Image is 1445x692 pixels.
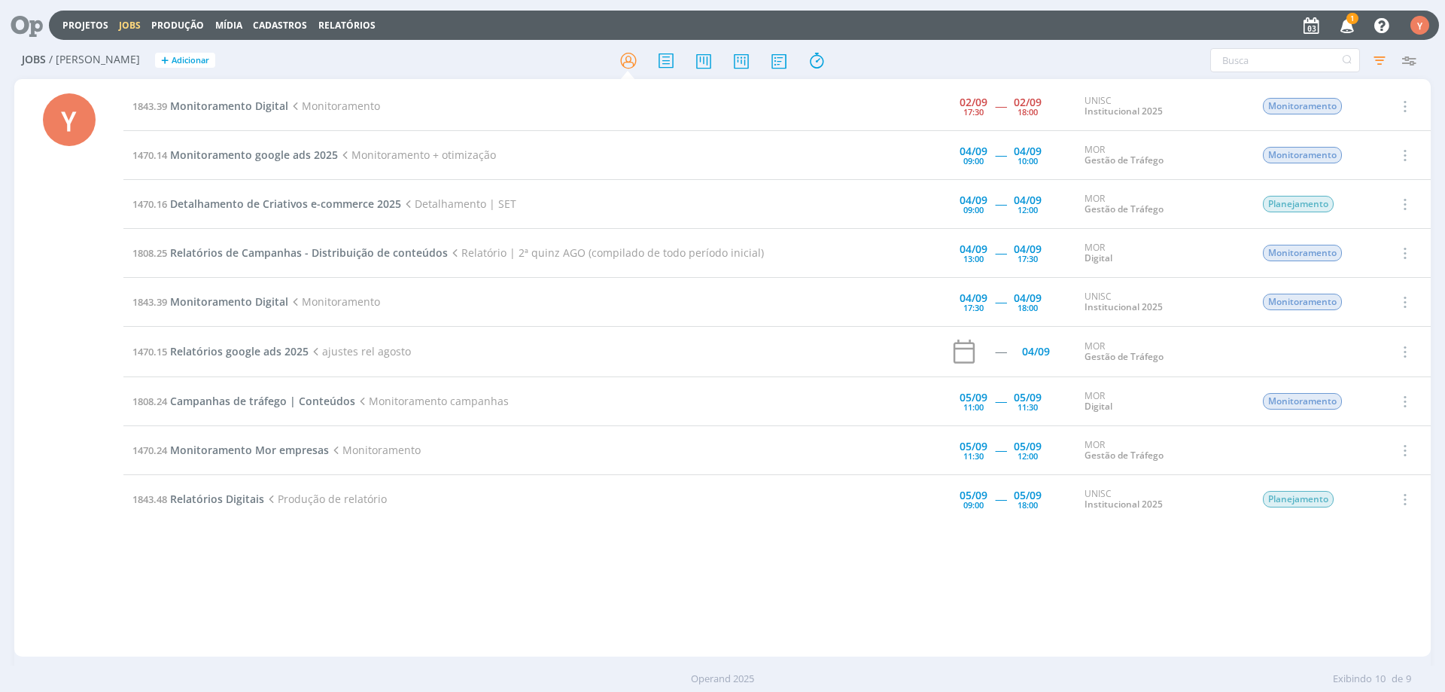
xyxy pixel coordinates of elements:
button: Relatórios [314,20,380,32]
div: 04/09 [1014,293,1042,303]
div: MOR [1085,391,1240,413]
span: ----- [995,443,1006,457]
div: 04/09 [1022,346,1050,357]
a: 1843.39Monitoramento Digital [132,294,288,309]
span: 1808.25 [132,246,167,260]
span: / [PERSON_NAME] [49,53,140,66]
span: ----- [995,148,1006,162]
span: ----- [995,492,1006,506]
span: 1470.16 [132,197,167,211]
span: ----- [995,294,1006,309]
div: UNISC [1085,489,1240,511]
span: Adicionar [172,56,209,66]
span: Monitoramento campanhas [355,394,509,408]
div: ----- [995,346,1006,357]
span: Monitoramento [1263,98,1342,114]
span: 1843.48 [132,492,167,506]
button: Y [1410,12,1430,38]
div: UNISC [1085,96,1240,117]
span: Produção de relatório [264,492,387,506]
div: 11:30 [963,452,984,460]
div: 05/09 [960,441,987,452]
a: Institucional 2025 [1085,105,1163,117]
button: +Adicionar [155,53,215,69]
span: ----- [995,197,1006,211]
span: 1808.24 [132,395,167,408]
span: Detalhamento | SET [401,197,516,211]
div: 05/09 [1014,392,1042,403]
a: Jobs [119,19,141,32]
div: 04/09 [960,195,987,206]
span: Planejamento [1263,491,1334,508]
div: MOR [1085,194,1240,215]
span: Monitoramento Digital [170,99,288,113]
span: 10 [1375,672,1386,687]
a: Gestão de Tráfego [1085,154,1164,166]
a: Institucional 2025 [1085,300,1163,313]
span: Jobs [22,53,46,66]
span: ----- [995,245,1006,260]
span: Monitoramento [1263,245,1342,261]
div: 09:00 [963,501,984,509]
span: Monitoramento [329,443,421,457]
a: Produção [151,19,204,32]
div: 12:00 [1018,206,1038,214]
span: ----- [995,99,1006,113]
div: 18:00 [1018,303,1038,312]
a: 1470.15Relatórios google ads 2025 [132,344,309,358]
span: Campanhas de tráfego | Conteúdos [170,394,355,408]
div: 11:30 [1018,403,1038,411]
a: 1470.16Detalhamento de Criativos e-commerce 2025 [132,197,401,211]
div: 04/09 [1014,195,1042,206]
a: Relatórios [318,19,376,32]
span: 1843.39 [132,295,167,309]
div: 17:30 [963,303,984,312]
button: Produção [147,20,208,32]
span: Monitoramento Mor empresas [170,443,329,457]
div: MOR [1085,440,1240,462]
span: 1470.24 [132,444,167,457]
div: 13:00 [963,255,984,263]
div: 17:30 [1018,255,1038,263]
span: Monitoramento [288,294,380,309]
div: 11:00 [963,403,984,411]
span: Exibindo [1333,672,1372,687]
div: 04/09 [1014,146,1042,157]
span: ajustes rel agosto [309,344,411,358]
div: UNISC [1085,291,1240,313]
span: Cadastros [253,19,307,32]
a: Projetos [62,19,108,32]
div: 17:30 [963,108,984,116]
div: 09:00 [963,157,984,165]
span: 1470.15 [132,345,167,358]
span: Relatórios de Campanhas - Distribuição de conteúdos [170,245,448,260]
div: 04/09 [1014,244,1042,255]
input: Busca [1210,48,1360,72]
button: Jobs [114,20,145,32]
div: 05/09 [1014,441,1042,452]
span: Relatório | 2ª quinz AGO (compilado de todo período inicial) [448,245,764,260]
span: 9 [1406,672,1411,687]
a: Gestão de Tráfego [1085,350,1164,363]
a: 1808.25Relatórios de Campanhas - Distribuição de conteúdos [132,245,448,260]
a: Institucional 2025 [1085,498,1163,511]
div: 04/09 [960,146,987,157]
span: Monitoramento [288,99,380,113]
div: Y [43,93,96,146]
span: Planejamento [1263,196,1334,212]
div: 05/09 [960,392,987,403]
span: 1843.39 [132,99,167,113]
div: 02/09 [960,97,987,108]
a: Gestão de Tráfego [1085,203,1164,215]
a: Mídia [215,19,242,32]
span: ----- [995,394,1006,408]
a: 1470.14Monitoramento google ads 2025 [132,148,338,162]
div: 18:00 [1018,501,1038,509]
div: 09:00 [963,206,984,214]
span: Monitoramento Digital [170,294,288,309]
button: 1 [1331,12,1361,39]
span: de [1392,672,1403,687]
div: MOR [1085,145,1240,166]
span: Detalhamento de Criativos e-commerce 2025 [170,197,401,211]
span: Relatórios Digitais [170,492,264,506]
